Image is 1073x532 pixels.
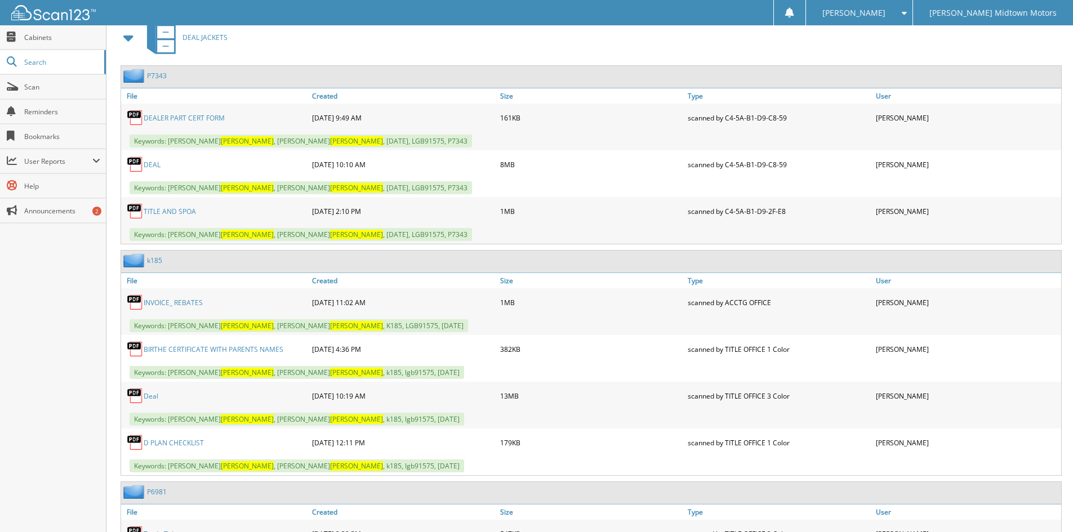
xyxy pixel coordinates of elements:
[147,487,167,497] a: P6981
[873,200,1061,222] div: [PERSON_NAME]
[1017,478,1073,532] iframe: Chat Widget
[221,136,274,146] span: [PERSON_NAME]
[873,385,1061,407] div: [PERSON_NAME]
[121,504,309,520] a: File
[24,57,99,67] span: Search
[221,230,274,239] span: [PERSON_NAME]
[309,504,497,520] a: Created
[309,88,497,104] a: Created
[24,132,100,141] span: Bookmarks
[497,153,685,176] div: 8MB
[309,431,497,454] div: [DATE] 12:11 PM
[497,273,685,288] a: Size
[24,33,100,42] span: Cabinets
[144,160,161,169] a: DEAL
[144,298,203,307] a: INVOICE_ REBATES
[929,10,1057,16] span: [PERSON_NAME] Midtown Motors
[121,273,309,288] a: File
[330,321,383,330] span: [PERSON_NAME]
[221,368,274,377] span: [PERSON_NAME]
[330,230,383,239] span: [PERSON_NAME]
[144,438,204,448] a: D PLAN CHECKLIST
[309,385,497,407] div: [DATE] 10:19 AM
[24,107,100,117] span: Reminders
[330,461,383,471] span: [PERSON_NAME]
[309,153,497,176] div: [DATE] 10:10 AM
[330,183,383,193] span: [PERSON_NAME]
[685,504,873,520] a: Type
[309,106,497,129] div: [DATE] 9:49 AM
[221,414,274,424] span: [PERSON_NAME]
[121,88,309,104] a: File
[330,414,383,424] span: [PERSON_NAME]
[497,291,685,314] div: 1MB
[309,200,497,222] div: [DATE] 2:10 PM
[497,106,685,129] div: 161KB
[144,113,225,123] a: DEALER PART CERT FORM
[685,153,873,176] div: scanned by C4-5A-B1-D9-C8-59
[873,88,1061,104] a: User
[130,135,472,147] span: Keywords: [PERSON_NAME] , [PERSON_NAME] , [DATE], LGB91575, P7343
[140,15,228,60] a: DEAL JACKETS
[685,106,873,129] div: scanned by C4-5A-B1-D9-C8-59
[130,413,464,426] span: Keywords: [PERSON_NAME] , [PERSON_NAME] , k185, lgb91575, [DATE]
[221,321,274,330] span: [PERSON_NAME]
[309,338,497,360] div: [DATE] 4:36 PM
[127,387,144,404] img: PDF.png
[685,338,873,360] div: scanned by TITLE OFFICE 1 Color
[685,431,873,454] div: scanned by TITLE OFFICE 1 Color
[330,136,383,146] span: [PERSON_NAME]
[127,156,144,173] img: PDF.png
[309,291,497,314] div: [DATE] 11:02 AM
[873,504,1061,520] a: User
[685,88,873,104] a: Type
[685,385,873,407] div: scanned by TITLE OFFICE 3 Color
[24,206,100,216] span: Announcements
[221,183,274,193] span: [PERSON_NAME]
[144,345,283,354] a: BIRTHE CERTIFICATE WITH PARENTS NAMES
[822,10,885,16] span: [PERSON_NAME]
[182,33,228,42] span: DEAL JACKETS
[127,294,144,311] img: PDF.png
[221,461,274,471] span: [PERSON_NAME]
[11,5,96,20] img: scan123-logo-white.svg
[130,366,464,379] span: Keywords: [PERSON_NAME] , [PERSON_NAME] , k185, lgb91575, [DATE]
[147,256,162,265] a: k185
[127,434,144,451] img: PDF.png
[497,504,685,520] a: Size
[873,153,1061,176] div: [PERSON_NAME]
[873,106,1061,129] div: [PERSON_NAME]
[330,368,383,377] span: [PERSON_NAME]
[873,291,1061,314] div: [PERSON_NAME]
[123,69,147,83] img: folder2.png
[127,203,144,220] img: PDF.png
[497,431,685,454] div: 179KB
[873,273,1061,288] a: User
[873,431,1061,454] div: [PERSON_NAME]
[130,319,468,332] span: Keywords: [PERSON_NAME] , [PERSON_NAME] , K185, LGB91575, [DATE]
[24,181,100,191] span: Help
[309,273,497,288] a: Created
[123,253,147,267] img: folder2.png
[144,391,158,401] a: Deal
[24,157,92,166] span: User Reports
[873,338,1061,360] div: [PERSON_NAME]
[147,71,167,81] a: P7343
[130,459,464,472] span: Keywords: [PERSON_NAME] , [PERSON_NAME] , k185, lgb91575, [DATE]
[144,207,196,216] a: TITLE AND SPOA
[127,341,144,357] img: PDF.png
[497,385,685,407] div: 13MB
[497,338,685,360] div: 382KB
[497,200,685,222] div: 1MB
[127,109,144,126] img: PDF.png
[685,200,873,222] div: scanned by C4-5A-B1-D9-2F-E8
[130,181,472,194] span: Keywords: [PERSON_NAME] , [PERSON_NAME] , [DATE], LGB91575, P7343
[24,82,100,92] span: Scan
[497,88,685,104] a: Size
[685,291,873,314] div: scanned by ACCTG OFFICE
[92,207,101,216] div: 2
[130,228,472,241] span: Keywords: [PERSON_NAME] , [PERSON_NAME] , [DATE], LGB91575, P7343
[123,485,147,499] img: folder2.png
[685,273,873,288] a: Type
